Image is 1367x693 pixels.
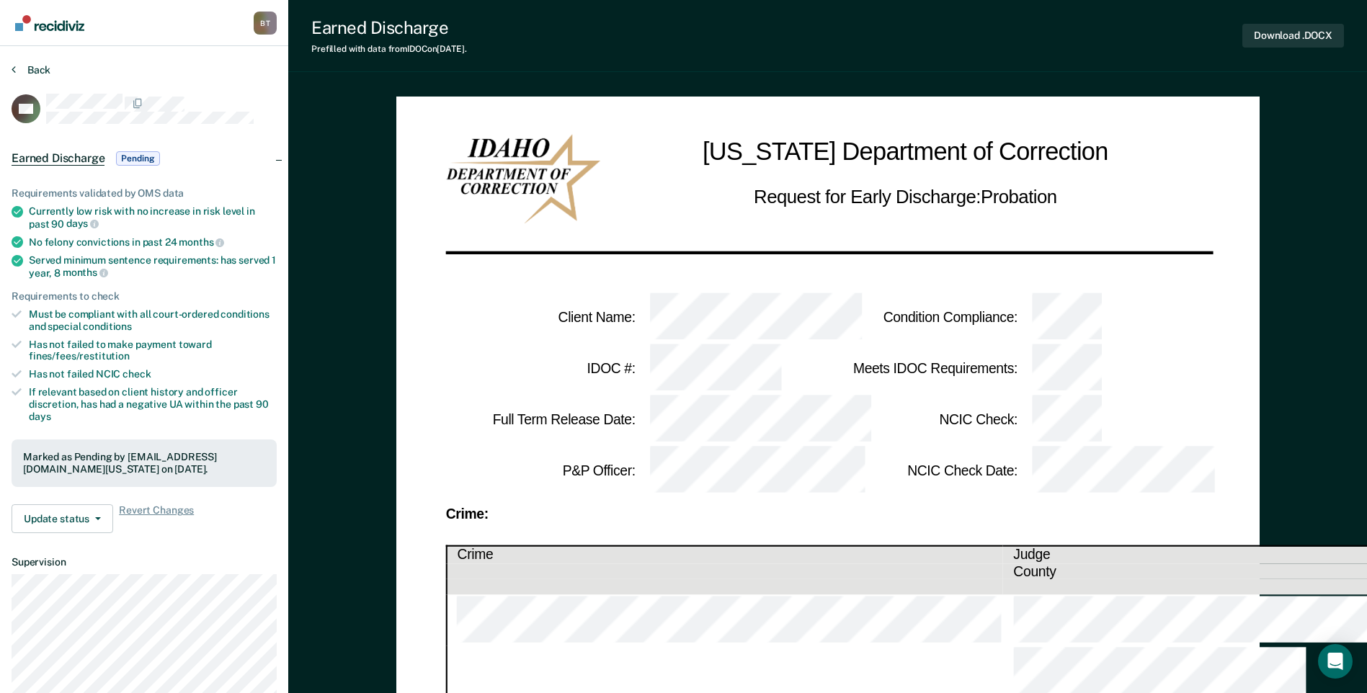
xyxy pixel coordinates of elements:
td: Client Name : [445,292,636,343]
td: P&P Officer : [445,445,636,496]
dt: Supervision [12,556,277,568]
div: Requirements to check [12,290,277,303]
span: fines/fees/restitution [29,350,130,362]
div: Marked as Pending by [EMAIL_ADDRESS][DOMAIN_NAME][US_STATE] on [DATE]. [23,451,265,475]
span: Earned Discharge [12,151,104,166]
div: Open Intercom Messenger [1318,644,1353,679]
span: months [63,267,108,278]
div: Has not failed to make payment toward [29,339,277,363]
td: NCIC Check : [828,394,1019,445]
img: Recidiviz [15,15,84,31]
td: Meets IDOC Requirements : [828,343,1019,394]
h2: Request for Early Discharge: Probation [754,183,1057,211]
div: B T [254,12,277,35]
button: Download .DOCX [1242,24,1344,48]
span: days [66,218,99,229]
div: Prefilled with data from IDOC on [DATE] . [311,44,467,54]
div: Has not failed NCIC [29,368,277,380]
div: If relevant based on client history and officer discretion, has had a negative UA within the past 90 [29,386,277,422]
span: Pending [116,151,159,166]
div: Earned Discharge [311,17,467,38]
span: Revert Changes [119,504,194,533]
button: Profile dropdown button [254,12,277,35]
div: Served minimum sentence requirements: has served 1 year, 8 [29,254,277,279]
h1: [US_STATE] Department of Correction [703,134,1108,171]
td: Condition Compliance : [828,292,1019,343]
span: months [179,236,224,248]
div: Currently low risk with no increase in risk level in past 90 [29,205,277,230]
button: Back [12,63,50,76]
div: Must be compliant with all court-ordered conditions and special [29,308,277,333]
td: NCIC Check Date : [828,445,1019,496]
div: No felony convictions in past 24 [29,236,277,249]
button: Update status [12,504,113,533]
th: Crime [446,547,1003,563]
td: Full Term Release Date : [445,394,636,445]
div: Crime: [445,509,1210,521]
div: Requirements validated by OMS data [12,187,277,200]
img: IDOC Logo [445,134,600,224]
td: IDOC # : [445,343,636,394]
span: days [29,411,50,422]
span: check [123,368,151,380]
span: conditions [83,321,132,332]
